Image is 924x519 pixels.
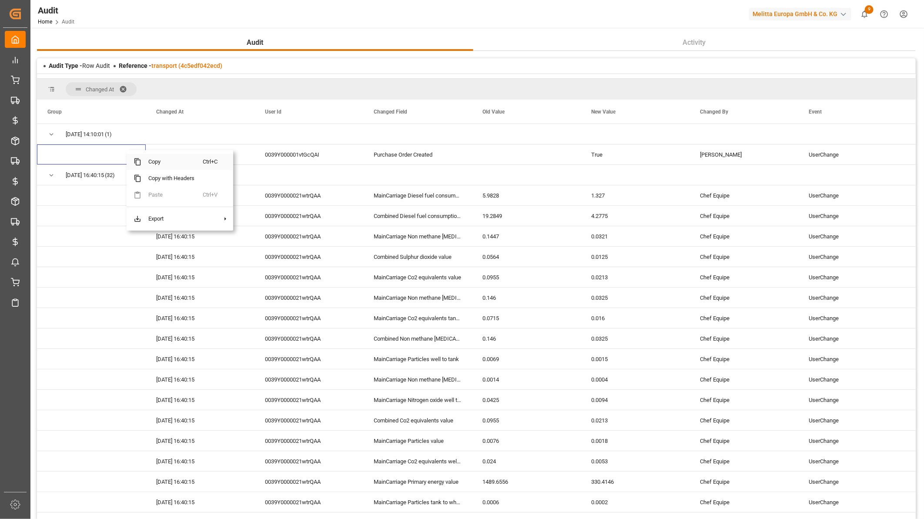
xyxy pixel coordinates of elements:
[254,369,363,389] div: 0039Y0000021wtrQAA
[472,451,581,471] div: 0.024
[591,109,616,115] span: New Value
[749,8,851,20] div: Melitta Europa GmbH & Co. KG
[363,369,472,389] div: MainCarriage Non methane [MEDICAL_DATA] tank to wheel
[156,109,184,115] span: Changed At
[690,206,798,226] div: Chef Equipe
[363,431,472,451] div: MainCarriage Particles value
[472,390,581,410] div: 0.0425
[254,144,363,164] div: 0039Y000001vtGcQAI
[363,206,472,226] div: Combined Diesel fuel consumption value
[690,247,798,267] div: Chef Equipe
[700,109,728,115] span: Changed By
[146,328,254,348] div: [DATE] 16:40:15
[363,267,472,287] div: MainCarriage Co2 equivalents value
[855,4,874,24] button: show 9 new notifications
[254,328,363,348] div: 0039Y0000021wtrQAA
[581,288,690,308] div: 0.0325
[581,369,690,389] div: 0.0004
[374,109,407,115] span: Changed Field
[363,144,472,164] div: Purchase Order Created
[472,206,581,226] div: 19.2849
[38,19,52,25] a: Home
[690,410,798,430] div: Chef Equipe
[798,144,907,164] div: UserChange
[581,226,690,246] div: 0.0321
[254,267,363,287] div: 0039Y0000021wtrQAA
[581,431,690,451] div: 0.0018
[254,288,363,308] div: 0039Y0000021wtrQAA
[265,109,281,115] span: User Id
[798,369,907,389] div: UserChange
[472,247,581,267] div: 0.0564
[798,247,907,267] div: UserChange
[146,226,254,246] div: [DATE] 16:40:15
[105,124,112,144] span: (1)
[690,390,798,410] div: Chef Equipe
[86,86,114,93] span: Changed At
[690,492,798,512] div: Chef Equipe
[690,185,798,205] div: Chef Equipe
[254,451,363,471] div: 0039Y0000021wtrQAA
[105,165,115,185] span: (32)
[254,349,363,369] div: 0039Y0000021wtrQAA
[581,349,690,369] div: 0.0015
[203,154,221,170] span: Ctrl+C
[690,431,798,451] div: Chef Equipe
[798,226,907,246] div: UserChange
[472,267,581,287] div: 0.0955
[581,247,690,267] div: 0.0125
[690,226,798,246] div: Chef Equipe
[472,431,581,451] div: 0.0076
[472,328,581,348] div: 0.146
[254,308,363,328] div: 0039Y0000021wtrQAA
[798,185,907,205] div: UserChange
[146,308,254,328] div: [DATE] 16:40:15
[146,144,254,164] div: [DATE] 14:10:01
[203,187,221,203] span: Ctrl+V
[363,185,472,205] div: MainCarriage Diesel fuel consumption well to tank
[690,451,798,471] div: Chef Equipe
[363,410,472,430] div: Combined Co2 equivalents value
[798,472,907,492] div: UserChange
[472,410,581,430] div: 0.0955
[254,247,363,267] div: 0039Y0000021wtrQAA
[472,369,581,389] div: 0.0014
[472,288,581,308] div: 0.146
[146,349,254,369] div: [DATE] 16:40:15
[798,267,907,287] div: UserChange
[146,247,254,267] div: [DATE] 16:40:15
[472,472,581,492] div: 1489.6556
[690,144,798,164] div: [PERSON_NAME]
[254,206,363,226] div: 0039Y0000021wtrQAA
[363,390,472,410] div: MainCarriage Nitrogen oxide well to tank
[146,369,254,389] div: [DATE] 16:40:15
[243,37,267,48] span: Audit
[37,34,473,51] button: Audit
[363,451,472,471] div: MainCarriage Co2 equivalents well to tank
[254,472,363,492] div: 0039Y0000021wtrQAA
[47,109,62,115] span: Group
[146,431,254,451] div: [DATE] 16:40:15
[254,226,363,246] div: 0039Y0000021wtrQAA
[581,451,690,471] div: 0.0053
[146,451,254,471] div: [DATE] 16:40:15
[690,369,798,389] div: Chef Equipe
[49,62,82,69] span: Audit Type -
[141,187,203,203] span: Paste
[798,492,907,512] div: UserChange
[363,492,472,512] div: MainCarriage Particles tank to wheel
[798,288,907,308] div: UserChange
[865,5,874,14] span: 9
[798,390,907,410] div: UserChange
[363,328,472,348] div: Combined Non methane [MEDICAL_DATA] value
[690,349,798,369] div: Chef Equipe
[141,170,203,187] span: Copy with Headers
[690,472,798,492] div: Chef Equipe
[472,308,581,328] div: 0.0715
[141,211,203,227] span: Export
[38,4,74,17] div: Audit
[798,308,907,328] div: UserChange
[690,288,798,308] div: Chef Equipe
[254,185,363,205] div: 0039Y0000021wtrQAA
[482,109,505,115] span: Old Value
